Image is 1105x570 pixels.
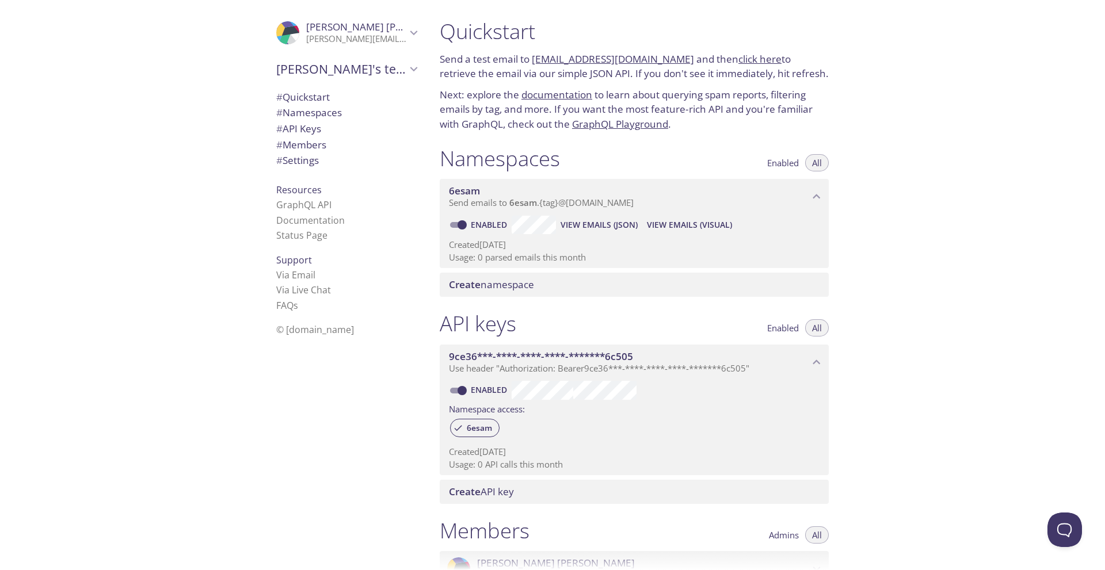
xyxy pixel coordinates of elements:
div: Create namespace [440,273,829,297]
div: API Keys [267,121,426,137]
button: View Emails (JSON) [556,216,642,234]
button: Enabled [760,319,806,336]
button: All [805,319,829,336]
label: Namespace access: [449,400,525,416]
div: Create API Key [440,480,829,504]
span: API key [449,485,514,498]
iframe: Help Scout Beacon - Open [1047,512,1082,547]
a: Via Live Chat [276,284,331,296]
span: [PERSON_NAME] [PERSON_NAME] [306,20,464,33]
div: 6esam namespace [440,179,829,215]
p: Usage: 0 API calls this month [449,458,820,470]
span: Namespaces [276,106,342,119]
h1: Namespaces [440,146,560,171]
a: click here [738,52,782,66]
span: Resources [276,183,322,196]
div: Adam's team [267,54,426,84]
a: Enabled [469,219,512,230]
a: [EMAIL_ADDRESS][DOMAIN_NAME] [532,52,694,66]
span: Create [449,485,481,498]
div: Team Settings [267,152,426,169]
span: namespace [449,278,534,291]
span: 6esam [460,423,499,433]
span: # [276,106,283,119]
span: # [276,122,283,135]
div: Members [267,137,426,153]
span: # [276,138,283,151]
a: FAQ [276,299,298,312]
span: Members [276,138,326,151]
button: Enabled [760,154,806,171]
span: Settings [276,154,319,167]
span: Support [276,254,312,266]
a: documentation [521,88,592,101]
p: Created [DATE] [449,446,820,458]
span: API Keys [276,122,321,135]
span: 6esam [449,184,480,197]
span: View Emails (JSON) [561,218,638,232]
span: s [294,299,298,312]
span: Create [449,278,481,291]
div: 6esam [450,419,500,437]
span: © [DOMAIN_NAME] [276,323,354,336]
span: View Emails (Visual) [647,218,732,232]
p: Usage: 0 parsed emails this month [449,251,820,263]
div: Adam Marjanović [267,14,426,52]
span: # [276,90,283,104]
span: # [276,154,283,167]
p: [PERSON_NAME][EMAIL_ADDRESS][DOMAIN_NAME] [306,33,406,45]
button: All [805,154,829,171]
span: [PERSON_NAME]'s team [276,61,406,77]
span: Send emails to . {tag} @[DOMAIN_NAME] [449,197,634,208]
button: Admins [762,526,806,544]
span: 6esam [509,197,537,208]
a: GraphQL Playground [572,117,668,131]
div: Quickstart [267,89,426,105]
a: Status Page [276,229,327,242]
a: GraphQL API [276,198,331,211]
p: Send a test email to and then to retrieve the email via our simple JSON API. If you don't see it ... [440,52,829,81]
p: Next: explore the to learn about querying spam reports, filtering emails by tag, and more. If you... [440,87,829,132]
div: Namespaces [267,105,426,121]
p: Created [DATE] [449,239,820,251]
span: Quickstart [276,90,330,104]
button: View Emails (Visual) [642,216,737,234]
a: Via Email [276,269,315,281]
a: Enabled [469,384,512,395]
h1: API keys [440,311,516,336]
a: Documentation [276,214,345,227]
h1: Quickstart [440,18,829,44]
h1: Members [440,518,529,544]
button: All [805,526,829,544]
